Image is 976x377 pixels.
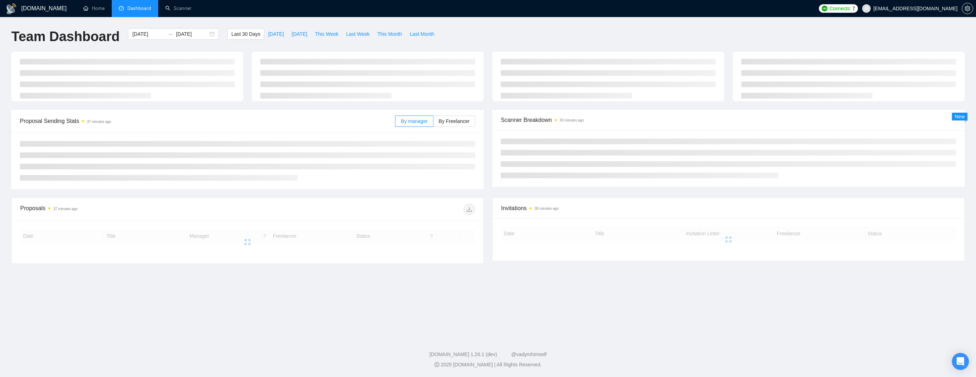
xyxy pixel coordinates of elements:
img: upwork-logo.png [822,6,827,11]
button: setting [962,3,973,14]
button: Last Week [342,28,373,40]
div: Open Intercom Messenger [952,353,969,370]
a: @vadymhimself [511,351,547,357]
time: 37 minutes ago [87,120,111,124]
span: New [955,114,965,119]
button: This Month [373,28,406,40]
button: Last 30 Days [227,28,264,40]
span: Last Month [410,30,434,38]
span: [DATE] [292,30,307,38]
div: 2025 [DOMAIN_NAME] | All Rights Reserved. [6,361,970,368]
span: dashboard [119,6,124,11]
time: 30 minutes ago [560,118,584,122]
time: 37 minutes ago [53,207,77,211]
span: [DATE] [268,30,284,38]
span: Connects: [830,5,851,12]
a: setting [962,6,973,11]
span: This Month [377,30,402,38]
span: Last 30 Days [231,30,260,38]
span: Scanner Breakdown [501,116,956,124]
span: swap-right [167,31,173,37]
button: This Week [311,28,342,40]
span: user [864,6,869,11]
span: Invitations [501,204,956,213]
a: homeHome [83,5,105,11]
input: Start date [132,30,165,38]
input: End date [176,30,208,38]
span: 7 [852,5,855,12]
img: logo [6,3,17,15]
span: to [167,31,173,37]
button: Last Month [406,28,438,40]
span: Dashboard [127,5,151,11]
span: Proposal Sending Stats [20,117,395,125]
a: [DOMAIN_NAME] 1.26.1 (dev) [429,351,497,357]
span: Last Week [346,30,370,38]
div: Proposals [20,204,248,215]
span: By manager [401,118,427,124]
h1: Team Dashboard [11,28,120,45]
a: searchScanner [165,5,192,11]
button: [DATE] [288,28,311,40]
button: [DATE] [264,28,288,40]
span: This Week [315,30,338,38]
span: By Freelancer [439,118,470,124]
span: copyright [434,362,439,367]
time: 38 minutes ago [534,207,559,210]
